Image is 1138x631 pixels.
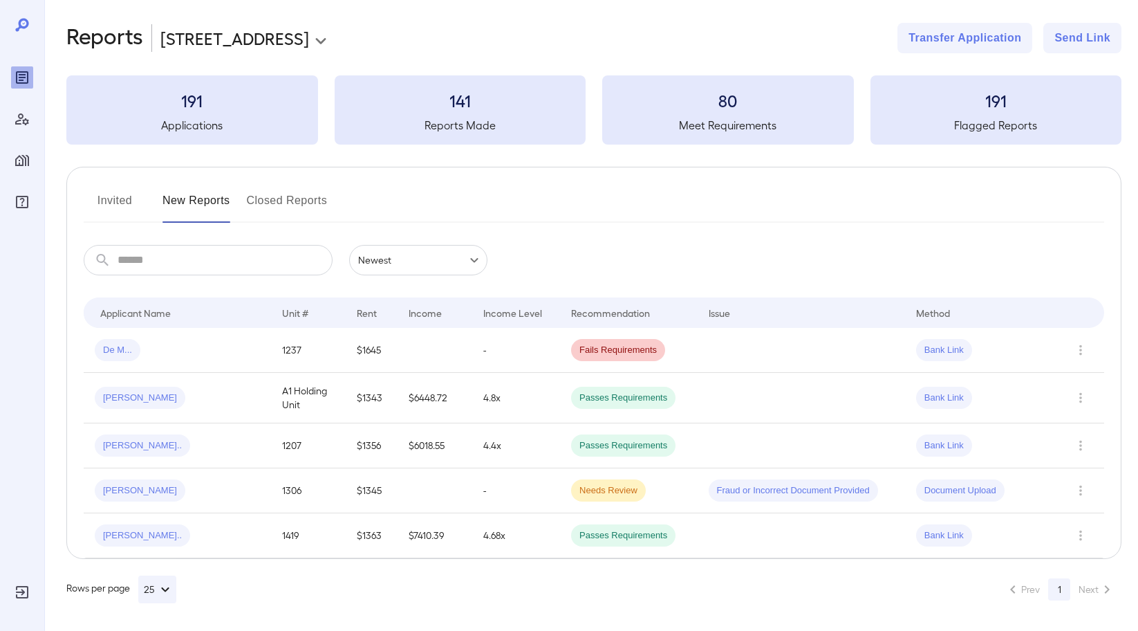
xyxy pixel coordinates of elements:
td: 4.68x [472,513,560,558]
div: Income Level [483,304,542,321]
span: Document Upload [916,484,1005,497]
span: [PERSON_NAME] [95,392,185,405]
td: 4.8x [472,373,560,423]
span: Passes Requirements [571,439,675,452]
h3: 141 [335,89,586,111]
p: [STREET_ADDRESS] [160,27,309,49]
h5: Flagged Reports [870,117,1122,134]
div: Issue [709,304,731,321]
h5: Meet Requirements [602,117,854,134]
h3: 80 [602,89,854,111]
span: [PERSON_NAME] [95,484,185,497]
span: De M... [95,344,140,357]
h3: 191 [870,89,1122,111]
button: Row Actions [1070,479,1092,502]
span: Fraud or Incorrect Document Provided [709,484,878,497]
span: Fails Requirements [571,344,665,357]
td: $1356 [346,423,398,468]
td: 1306 [271,468,346,513]
td: $6018.55 [398,423,472,468]
span: Bank Link [916,344,972,357]
td: $1363 [346,513,398,558]
td: - [472,328,560,373]
td: 1207 [271,423,346,468]
div: Unit # [282,304,308,321]
button: Row Actions [1070,435,1092,457]
span: Passes Requirements [571,392,675,405]
td: A1 Holding Unit [271,373,346,423]
h5: Reports Made [335,117,586,134]
div: Manage Users [11,108,33,130]
div: FAQ [11,191,33,213]
span: Needs Review [571,484,646,497]
td: 1419 [271,513,346,558]
h3: 191 [66,89,318,111]
td: $6448.72 [398,373,472,423]
span: [PERSON_NAME].. [95,529,190,542]
td: $1645 [346,328,398,373]
span: Bank Link [916,529,972,542]
div: Rent [357,304,379,321]
button: page 1 [1048,578,1070,601]
button: Row Actions [1070,387,1092,409]
div: Reports [11,66,33,89]
h2: Reports [66,23,143,53]
span: Bank Link [916,392,972,405]
div: Log Out [11,581,33,603]
button: Row Actions [1070,524,1092,547]
button: Row Actions [1070,339,1092,361]
td: 1237 [271,328,346,373]
span: [PERSON_NAME].. [95,439,190,452]
div: Rows per page [66,576,176,603]
td: $7410.39 [398,513,472,558]
div: Method [916,304,950,321]
div: Income [409,304,442,321]
button: 25 [138,576,176,603]
span: Bank Link [916,439,972,452]
button: New Reports [162,190,230,223]
td: $1345 [346,468,398,513]
button: Transfer Application [897,23,1032,53]
div: Applicant Name [100,304,171,321]
td: 4.4x [472,423,560,468]
nav: pagination navigation [998,578,1121,601]
button: Invited [84,190,146,223]
div: Manage Properties [11,149,33,172]
button: Send Link [1043,23,1121,53]
h5: Applications [66,117,318,134]
button: Closed Reports [247,190,328,223]
summary: 191Applications141Reports Made80Meet Requirements191Flagged Reports [66,75,1121,145]
td: - [472,468,560,513]
div: Recommendation [571,304,650,321]
span: Passes Requirements [571,529,675,542]
div: Newest [349,245,487,275]
td: $1343 [346,373,398,423]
